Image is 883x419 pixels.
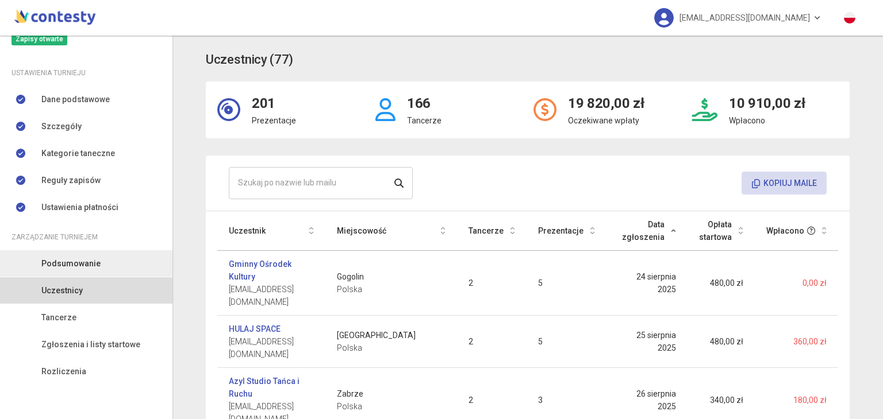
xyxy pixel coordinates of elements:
[252,93,296,115] h2: 201
[41,311,76,324] span: Tancerze
[41,147,115,160] span: Kategorie taneczne
[729,114,805,127] p: Wpłacono
[11,67,161,79] div: Ustawienia turnieju
[568,114,644,127] p: Oczekiwane wpłaty
[755,316,838,368] td: 360,00 zł
[41,120,82,133] span: Szczegóły
[252,114,296,127] p: Prezentacje
[527,251,606,316] td: 5
[606,251,688,316] td: 24 sierpnia 2025
[407,93,441,115] h2: 166
[688,251,755,316] td: 480,00 zł
[229,375,314,400] a: Azyl Studio Tańca i Ruchu
[229,335,314,360] span: [EMAIL_ADDRESS][DOMAIN_NAME]
[457,211,527,251] th: Tancerze
[229,323,281,335] a: HULAJ SPACE
[337,400,446,413] span: Polska
[606,211,688,251] th: Data zgłoszenia
[457,316,527,368] td: 2
[41,93,110,106] span: Dane podstawowe
[606,316,688,368] td: 25 sierpnia 2025
[688,211,755,251] th: Opłata startowa
[407,114,441,127] p: Tancerze
[41,284,83,297] span: Uczestnicy
[527,316,606,368] td: 5
[41,174,101,187] span: Reguły zapisów
[527,211,606,251] th: Prezentacje
[11,33,67,45] span: Zapisy otwarte
[11,231,98,243] span: Zarządzanie turniejem
[325,211,457,251] th: Miejscowość
[41,257,101,270] span: Podsumowanie
[766,224,804,237] span: Wpłacono
[229,258,314,283] a: Gminny Ośrodek Kultury
[337,342,446,354] span: Polska
[755,251,838,316] td: 0,00 zł
[457,251,527,316] td: 2
[217,211,325,251] th: Uczestnik
[337,270,446,283] span: Gogolin
[679,6,810,30] span: [EMAIL_ADDRESS][DOMAIN_NAME]
[729,93,805,115] h2: 10 910,00 zł
[568,93,644,115] h2: 19 820,00 zł
[41,201,118,214] span: Ustawienia płatności
[41,338,140,351] span: Zgłoszenia i listy startowe
[337,329,446,342] span: [GEOGRAPHIC_DATA]
[206,50,293,70] h3: Uczestnicy (77)
[229,283,314,308] span: [EMAIL_ADDRESS][DOMAIN_NAME]
[337,283,446,296] span: Polska
[688,316,755,368] td: 480,00 zł
[41,365,86,378] span: Rozliczenia
[742,172,827,195] button: Kopiuj maile
[337,387,446,400] span: Zabrze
